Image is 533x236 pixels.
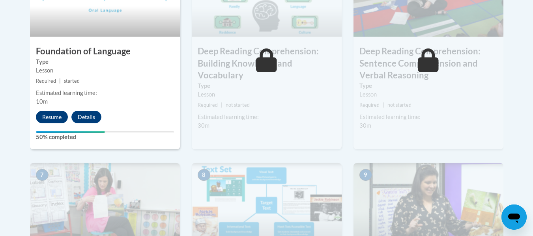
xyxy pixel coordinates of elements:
[359,82,497,90] label: Type
[64,78,80,84] span: started
[30,45,180,58] h3: Foundation of Language
[501,204,527,230] iframe: Button to launch messaging window
[359,113,497,121] div: Estimated learning time:
[36,131,105,133] div: Your progress
[359,102,380,108] span: Required
[36,169,49,181] span: 7
[36,98,48,105] span: 10m
[198,113,336,121] div: Estimated learning time:
[192,45,342,82] h3: Deep Reading Comprehension: Building Knowledge and Vocabulary
[359,122,371,129] span: 30m
[387,102,411,108] span: not started
[383,102,384,108] span: |
[226,102,250,108] span: not started
[71,111,101,123] button: Details
[198,169,210,181] span: 8
[59,78,61,84] span: |
[359,169,372,181] span: 9
[36,58,174,66] label: Type
[359,90,497,99] div: Lesson
[36,111,68,123] button: Resume
[198,122,209,129] span: 30m
[36,133,174,141] label: 50% completed
[221,102,223,108] span: |
[198,90,336,99] div: Lesson
[198,82,336,90] label: Type
[353,45,503,82] h3: Deep Reading Comprehension: Sentence Comprehension and Verbal Reasoning
[36,89,174,97] div: Estimated learning time:
[198,102,218,108] span: Required
[36,66,174,75] div: Lesson
[36,78,56,84] span: Required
